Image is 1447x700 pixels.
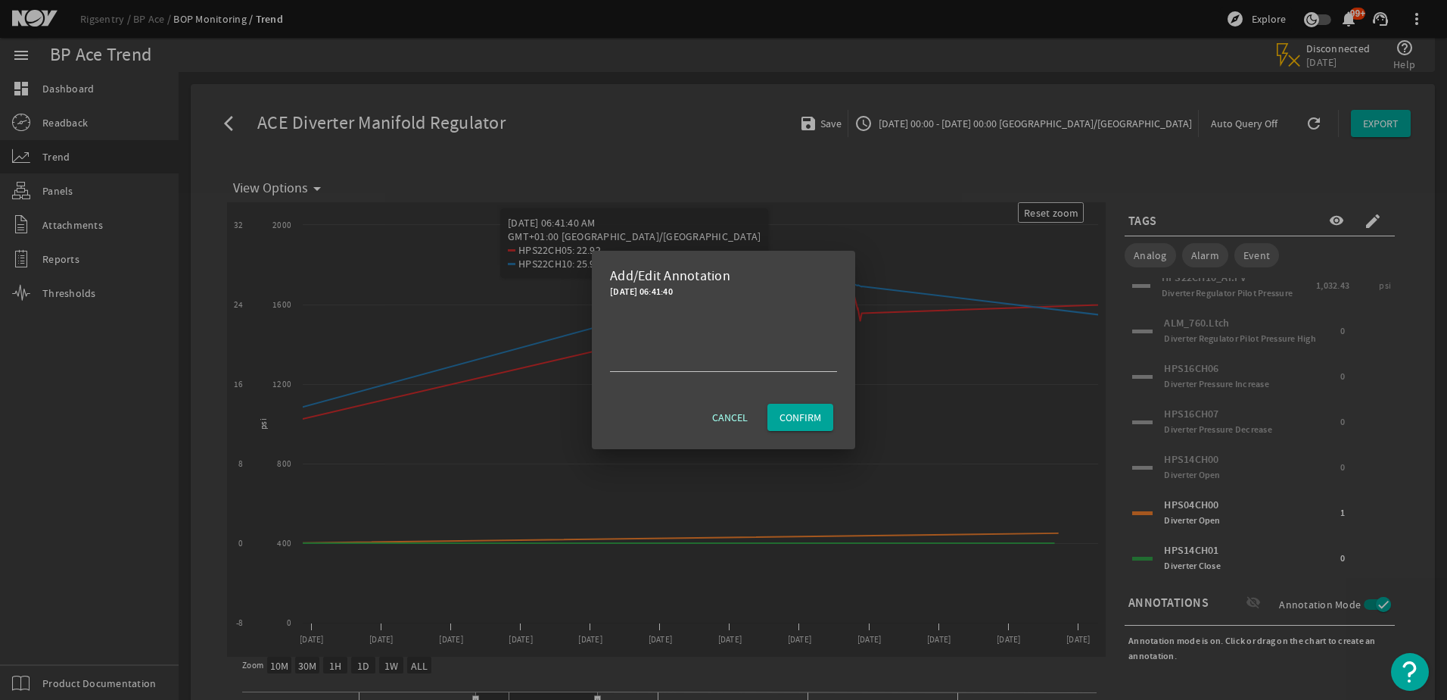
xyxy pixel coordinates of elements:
span: CANCEL [712,410,748,425]
button: Open Resource Center [1391,653,1429,691]
button: CONFIRM [767,404,833,431]
span: [DATE] 06:41:40 [610,284,837,299]
span: CONFIRM [780,410,821,425]
span: Add/Edit Annotation [610,269,837,284]
button: CANCEL [700,404,760,431]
